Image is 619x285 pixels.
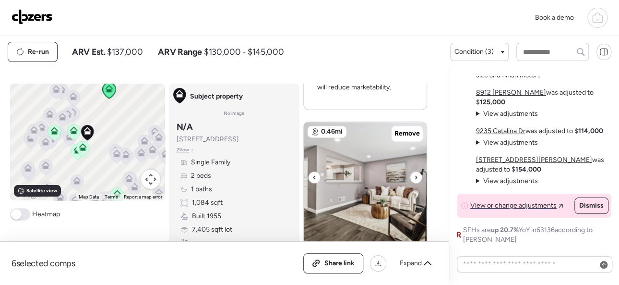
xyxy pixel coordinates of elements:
[476,126,603,136] p: was adjusted to $
[124,194,162,199] a: Report a map error
[483,177,537,185] span: View adjustments
[476,156,592,164] a: [STREET_ADDRESS][PERSON_NAME]
[32,210,60,219] span: Heatmap
[192,211,221,221] span: Built 1955
[483,138,537,147] span: View adjustments
[79,194,99,200] button: Map Data
[476,176,538,186] summary: View adjustments
[400,259,422,268] span: Expand
[192,198,223,208] span: 1,084 sqft
[192,225,232,235] span: 7,405 sqft lot
[177,135,239,144] span: [STREET_ADDRESS]
[476,155,612,174] p: was adjusted to $
[515,165,541,173] strong: 154,000
[26,187,57,195] span: Satellite view
[321,127,343,136] span: 0.46mi
[476,88,546,97] a: 8912 [PERSON_NAME]
[483,110,537,118] span: View adjustments
[470,201,563,211] a: View or change adjustments
[177,121,193,133] h3: N/A
[204,46,284,58] span: $130,000 - $145,000
[535,13,574,22] span: Book a demo
[470,201,557,211] span: View or change adjustments
[191,158,230,167] span: Single Family
[12,258,75,269] span: 6 selected comps
[107,46,143,58] span: $137,000
[224,110,245,117] span: No image
[463,225,611,245] span: SFHs are YoY in 63136 according to [PERSON_NAME]
[579,201,604,211] span: Dismiss
[158,46,202,58] span: ARV Range
[191,171,211,181] span: 2 beds
[394,129,420,138] span: Remove
[476,88,612,107] p: was adjusted to $
[72,46,105,58] span: ARV Est.
[476,109,538,119] summary: View adjustments
[141,170,160,189] button: Map camera controls
[476,138,538,148] summary: View adjustments
[177,146,190,154] span: Zillow
[578,127,603,135] strong: 114,000
[190,92,243,101] span: Subject property
[491,226,519,234] span: up 20.7%
[12,9,53,25] img: Logo
[476,127,525,135] a: 9235 Catalina Dr
[191,185,212,194] span: 1 baths
[324,259,355,268] span: Share link
[480,98,505,106] strong: 125,000
[454,47,494,57] span: Condition (3)
[191,146,193,154] span: •
[12,188,44,200] img: Google
[12,188,44,200] a: Open this area in Google Maps (opens a new window)
[105,194,118,199] a: Terms (opens in new tab)
[28,47,49,57] span: Re-run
